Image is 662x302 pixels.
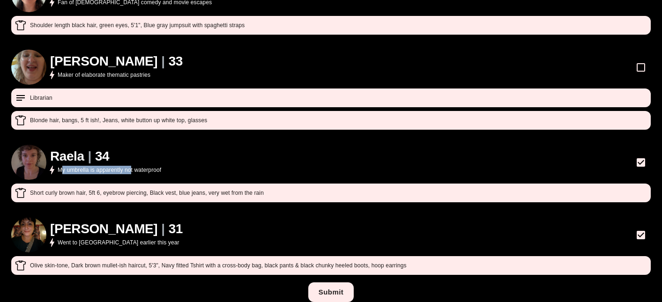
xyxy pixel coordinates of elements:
[58,71,150,79] p: Maker of elaborate thematic pastries
[161,54,164,69] h1: |
[50,221,157,237] h1: [PERSON_NAME]
[30,21,245,29] p: Shoulder length black hair, green eyes, 5'1" , Blue gray jumpsuit with spaghetti straps
[88,149,91,164] h1: |
[95,149,109,164] h1: 34
[11,50,46,85] img: Liz
[30,94,52,102] p: Librarian
[169,54,183,69] h1: 33
[30,116,207,125] p: Blonde hair, bangs, 5 ft ish! , Jeans, white button up white top, glasses
[308,282,354,302] button: Submit
[11,145,46,180] img: Raela
[50,54,157,69] h1: [PERSON_NAME]
[30,261,407,270] p: Olive skin-tone, Dark brown mullet-ish haircut, 5'3" , Navy fitted Tshirt with a cross-body bag, ...
[161,221,164,237] h1: |
[58,238,179,247] p: Went to [GEOGRAPHIC_DATA] earlier this year
[11,217,46,252] img: Casey
[58,166,161,174] p: My umbrella is apparently not waterproof
[30,189,264,197] p: Short curly brown hair, 5ft 6, eyebrow piercing , Black vest, blue jeans, very wet from the rain
[169,221,183,237] h1: 31
[50,149,84,164] h1: Raela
